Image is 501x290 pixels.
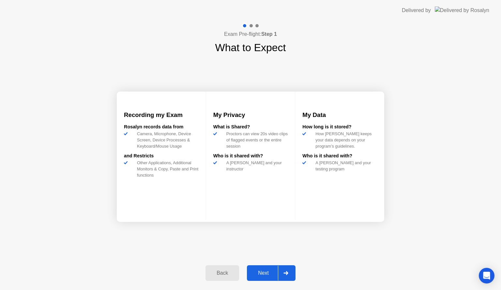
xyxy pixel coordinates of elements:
div: Delivered by [402,7,431,14]
div: Who is it shared with? [302,152,377,160]
h4: Exam Pre-flight: [224,30,277,38]
div: A [PERSON_NAME] and your testing program [313,160,377,172]
div: Rosalyn records data from [124,123,199,131]
div: and Restricts [124,152,199,160]
b: Step 1 [261,31,277,37]
div: Other Applications, Additional Monitors & Copy, Paste and Print functions [134,160,199,179]
div: How long is it stored? [302,123,377,131]
div: How [PERSON_NAME] keeps your data depends on your program’s guidelines. [313,131,377,150]
div: Camera, Microphone, Device Screen, Device Processes & Keyboard/Mouse Usage [134,131,199,150]
div: A [PERSON_NAME] and your instructor [224,160,288,172]
div: Open Intercom Messenger [479,268,494,283]
h1: What to Expect [215,40,286,55]
h3: Recording my Exam [124,110,199,120]
div: Proctors can view 20s video clips of flagged events or the entire session [224,131,288,150]
button: Back [205,265,239,281]
img: Delivered by Rosalyn [435,7,489,14]
button: Next [247,265,296,281]
h3: My Data [302,110,377,120]
h3: My Privacy [213,110,288,120]
div: What is Shared? [213,123,288,131]
div: Next [249,270,278,276]
div: Back [207,270,237,276]
div: Who is it shared with? [213,152,288,160]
